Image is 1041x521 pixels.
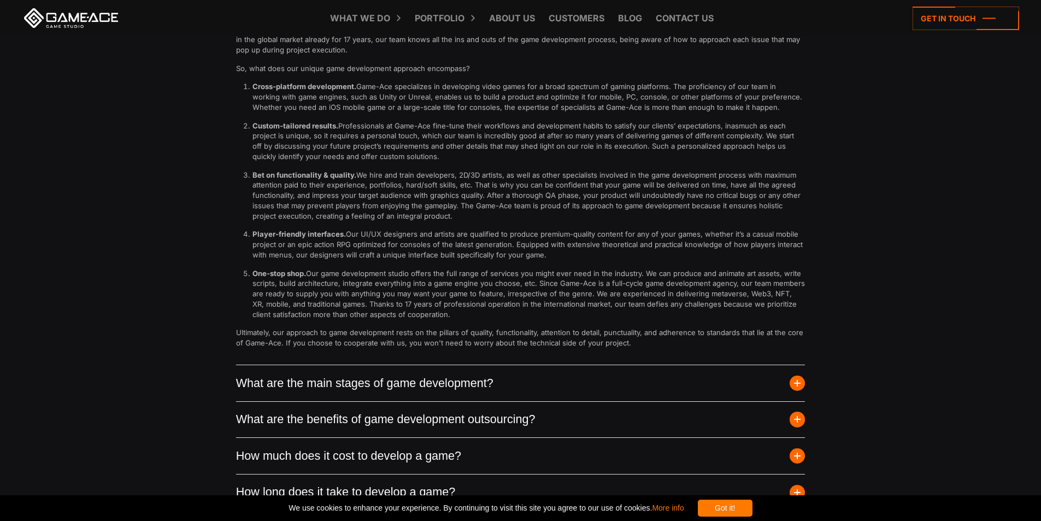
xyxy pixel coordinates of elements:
p: Ultimately, our approach to game development rests on the pillars of quality, functionality, atte... [236,327,805,348]
button: How much does it cost to develop a game? [236,438,805,474]
a: More info [652,504,684,512]
p: Professionals at Game-Ace fine-tune their workflows and development habits to satisfy our clients... [252,121,805,162]
button: What are the benefits of game development outsourcing? [236,402,805,438]
p: Game-Ace specializes in developing video games for a broad spectrum of gaming platforms. The prof... [252,81,805,112]
strong: One-stop shop. [252,269,306,278]
strong: Cross-platform development. [252,82,356,91]
p: Our game development company heavily bets on quality, performance, transparency, and continuous c... [236,24,805,55]
p: We hire and train developers, 2D/3D artists, as well as other specialists involved in the game de... [252,170,805,221]
button: How long does it take to develop a game? [236,475,805,511]
p: So, what does our unique game development approach encompass? [236,63,805,74]
p: Our game development studio offers the full range of services you might ever need in the industry... [252,268,805,320]
button: What are the main stages of game development? [236,365,805,401]
a: Get in touch [913,7,1019,30]
strong: Player-friendly interfaces. [252,230,346,238]
p: Our UI/UX designers and artists are qualified to produce premium-quality content for any of your ... [252,229,805,260]
span: We use cookies to enhance your experience. By continuing to visit this site you agree to our use ... [289,500,684,517]
div: Got it! [698,500,752,517]
strong: Custom-tailored results. [252,121,338,130]
strong: Bet on functionality & quality. [252,171,356,179]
